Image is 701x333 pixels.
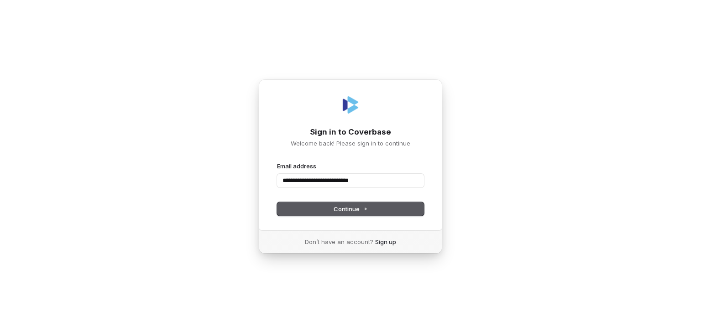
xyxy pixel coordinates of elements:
span: Continue [334,205,368,213]
label: Email address [277,162,316,170]
h1: Sign in to Coverbase [277,127,424,138]
span: Don’t have an account? [305,238,373,246]
a: Sign up [375,238,396,246]
img: Coverbase [340,94,361,116]
p: Welcome back! Please sign in to continue [277,139,424,147]
button: Continue [277,202,424,216]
